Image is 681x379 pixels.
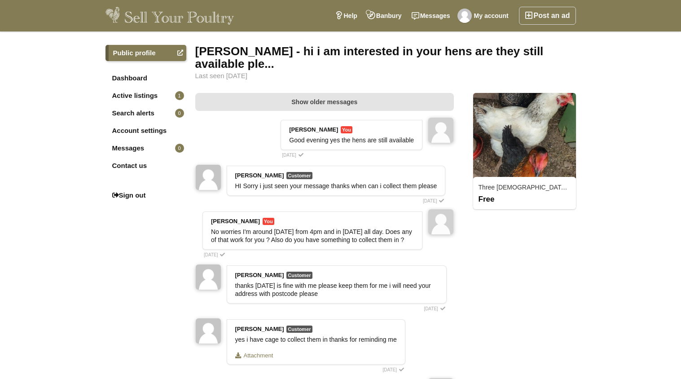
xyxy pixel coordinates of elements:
[341,126,352,133] span: You
[195,45,576,70] div: [PERSON_NAME] - hi i am interested in your hens are they still available ple...
[105,45,186,61] a: Public profile
[105,7,234,25] img: Sell Your Poultry
[235,182,437,190] div: HI Sorry i just seen your message thanks when can i collect them please
[362,7,407,25] a: Banbury
[105,70,186,86] a: Dashboard
[263,218,274,225] span: You
[196,264,221,290] img: jawed ahmed
[235,272,284,278] strong: [PERSON_NAME]
[473,93,576,179] img: 3104_thumbnail.jpg
[235,353,294,359] a: Attachment
[235,282,438,298] div: thanks [DATE] is fine with me please keep them for me i will need your address with postcode please
[105,140,186,156] a: Messages0
[428,209,453,234] img: Richard
[211,228,414,244] div: No worries I'm around [DATE] from 4pm and in [DATE] all day. Does any of that work for you ? Also...
[105,123,186,139] a: Account settings
[105,158,186,174] a: Contact us
[330,7,362,25] a: Help
[286,172,312,179] span: Customer
[235,335,397,344] div: yes i have cage to collect them in thanks for reminding me
[105,105,186,121] a: Search alerts0
[407,7,455,25] a: Messages
[457,9,472,23] img: Richard
[105,88,186,104] a: Active listings1
[235,172,284,179] strong: [PERSON_NAME]
[474,195,575,203] div: Free
[291,98,357,106] span: Show older messages
[235,326,284,332] strong: [PERSON_NAME]
[196,165,221,190] img: jawed ahmed
[455,7,514,25] a: My account
[519,7,576,25] a: Post an ad
[195,72,576,79] div: Last seen [DATE]
[175,91,184,100] span: 1
[175,144,184,153] span: 0
[175,109,184,118] span: 0
[479,184,657,191] a: Three [DEMOGRAPHIC_DATA] chickens. Free to a good home.
[289,126,338,133] strong: [PERSON_NAME]
[428,118,453,143] img: Richard
[286,326,312,333] span: Customer
[105,187,186,203] a: Sign out
[196,318,221,344] img: jawed ahmed
[289,136,414,144] div: Good evening yes the hens are still available
[211,218,260,225] strong: [PERSON_NAME]
[286,272,312,279] span: Customer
